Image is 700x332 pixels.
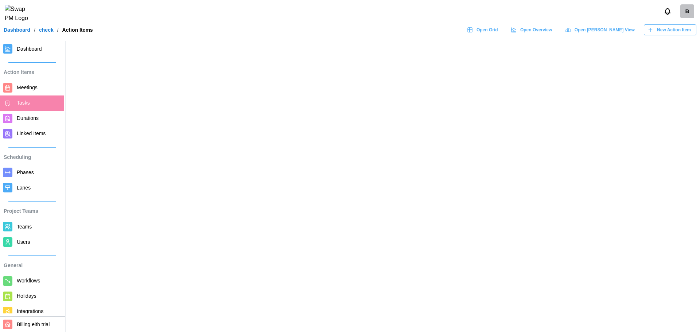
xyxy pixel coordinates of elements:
[17,224,32,230] span: Teams
[17,115,39,121] span: Durations
[17,100,30,106] span: Tasks
[57,27,59,32] div: /
[17,185,31,191] span: Lanes
[520,25,552,35] span: Open Overview
[644,24,696,35] button: New Action Item
[507,24,558,35] a: Open Overview
[680,4,694,18] a: billingcheck2
[463,24,503,35] a: Open Grid
[62,27,93,32] div: Action Items
[661,5,674,17] button: Notifications
[17,321,50,327] span: Billing eith trial
[5,5,34,23] img: Swap PM Logo
[17,46,42,52] span: Dashboard
[34,27,35,32] div: /
[17,308,43,314] span: Integrations
[657,25,691,35] span: New Action Item
[17,85,38,90] span: Meetings
[17,239,30,245] span: Users
[477,25,498,35] span: Open Grid
[17,130,46,136] span: Linked Items
[4,27,30,32] a: Dashboard
[17,293,36,299] span: Holidays
[39,27,54,32] a: check
[575,25,635,35] span: Open [PERSON_NAME] View
[561,24,640,35] a: Open [PERSON_NAME] View
[17,169,34,175] span: Phases
[17,278,40,284] span: Workflows
[680,4,694,18] div: B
